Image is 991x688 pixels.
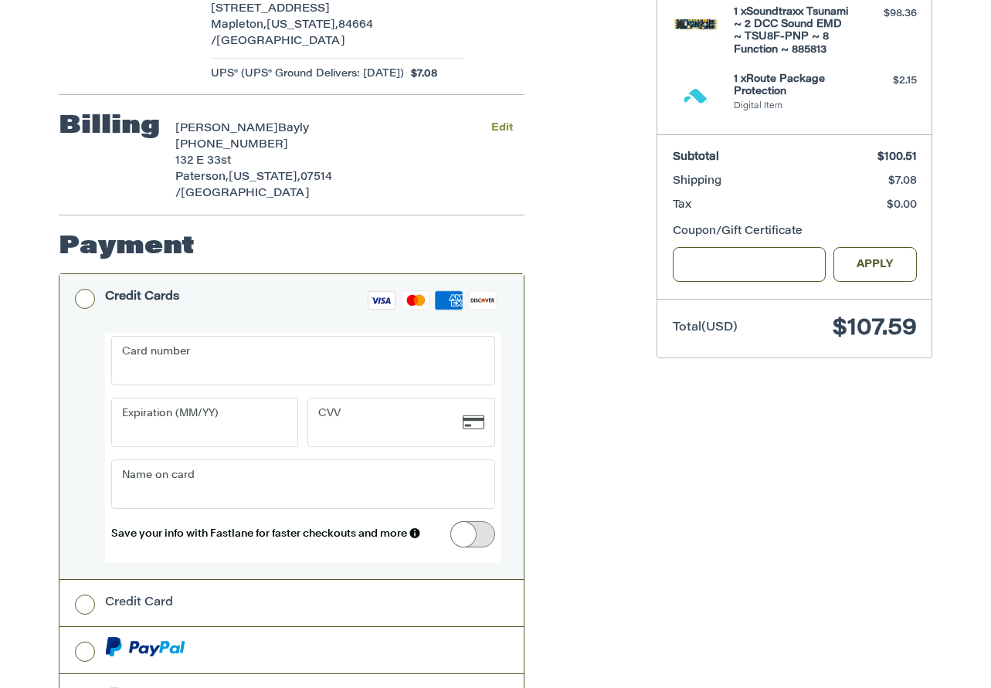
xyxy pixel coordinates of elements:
button: Edit [479,117,524,140]
span: Paterson, [175,172,229,183]
li: Digital Item [734,100,852,114]
img: PayPal icon [105,637,185,656]
iframe: Secure Credit Card Frame - CVV [319,399,463,446]
div: Coupon/Gift Certificate [673,224,917,240]
span: $100.51 [877,152,917,163]
span: $0.00 [887,200,917,211]
iframe: Secure Credit Card Frame - Cardholder Name [122,461,462,507]
div: Credit Cards [105,284,180,310]
span: UPS® (UPS® Ground Delivers: [DATE]) [211,66,404,82]
div: $2.15 [856,73,917,89]
span: [US_STATE], [266,20,338,31]
div: Credit Card [105,590,173,615]
iframe: Secure Credit Card Frame - Credit Card Number [122,337,462,384]
button: Apply [833,247,917,282]
span: $107.59 [833,317,917,341]
span: Total (USD) [673,322,738,334]
span: [STREET_ADDRESS] [211,4,330,15]
h4: 1 x Route Package Protection [734,73,852,99]
h2: Billing [59,111,160,142]
span: [US_STATE], [229,172,300,183]
span: Shipping [673,176,721,187]
span: [GEOGRAPHIC_DATA] [181,188,310,199]
input: Gift Certificate or Coupon Code [673,247,826,282]
span: $7.08 [404,66,438,82]
div: $98.36 [856,6,917,22]
span: [GEOGRAPHIC_DATA] [216,36,345,47]
iframe: Secure Credit Card Frame - Expiration Date [122,399,266,446]
span: 132 E 33st [175,156,231,167]
span: Subtotal [673,152,719,163]
span: $7.08 [888,176,917,187]
span: Mapleton, [211,20,266,31]
span: Bayly [278,124,309,134]
h4: 1 x Soundtraxx Tsunami ~ 2 DCC Sound EMD ~ TSU8F-PNP ~ 8 Function ~ 885813 [734,6,852,56]
h2: Payment [59,232,195,263]
span: 07514 / [175,172,332,199]
span: Tax [673,200,691,211]
span: [PERSON_NAME] [175,124,278,134]
span: [PHONE_NUMBER] [175,140,288,151]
